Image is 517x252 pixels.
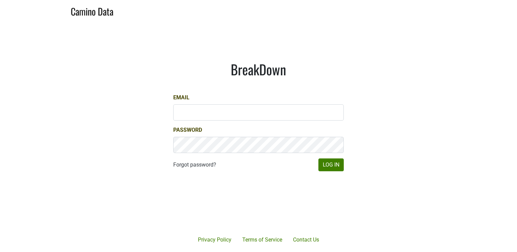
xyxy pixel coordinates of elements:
a: Terms of Service [237,233,288,247]
label: Password [173,126,202,134]
a: Privacy Policy [193,233,237,247]
label: Email [173,94,189,102]
a: Camino Data [71,3,113,19]
h1: BreakDown [173,61,344,77]
a: Forgot password? [173,161,216,169]
button: Log In [318,158,344,171]
a: Contact Us [288,233,324,247]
